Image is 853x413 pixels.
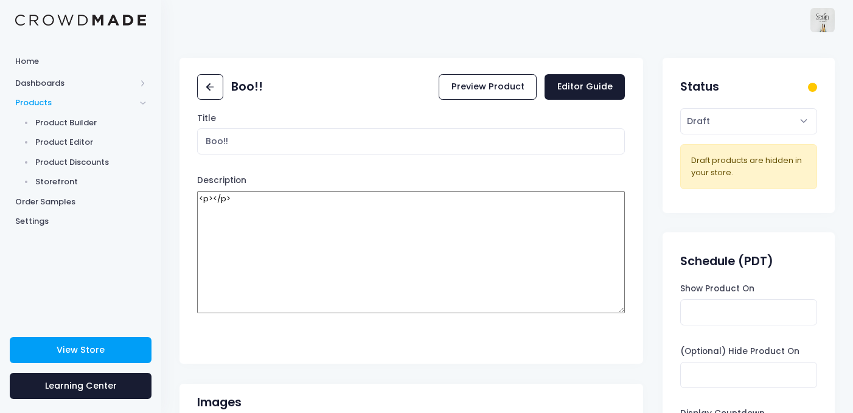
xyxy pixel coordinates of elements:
label: (Optional) Hide Product On [680,345,799,358]
h2: Status [680,80,719,94]
span: Settings [15,215,146,227]
a: View Store [10,337,151,363]
span: Product Discounts [35,156,147,168]
span: Product Builder [35,117,147,129]
h2: Images [197,395,242,409]
label: Title [197,113,216,125]
label: Description [197,175,246,187]
span: Learning Center [45,380,117,392]
span: Home [15,55,146,68]
h2: Boo!! [231,80,263,94]
label: Show Product On [680,283,754,295]
span: View Store [57,344,105,356]
span: Products [15,97,136,109]
h2: Schedule (PDT) [680,254,773,268]
img: Logo [15,15,146,26]
div: Draft products are hidden in your store. [691,154,807,178]
span: Dashboards [15,77,136,89]
a: Preview Product [439,74,537,100]
textarea: <p></p> [197,191,625,313]
span: Product Editor [35,136,147,148]
span: Order Samples [15,196,146,208]
a: Editor Guide [545,74,625,100]
span: Storefront [35,176,147,188]
img: User [810,8,835,32]
a: Learning Center [10,373,151,399]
